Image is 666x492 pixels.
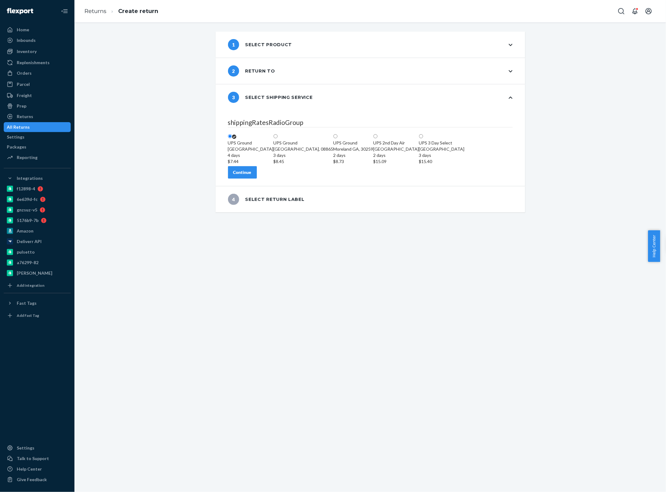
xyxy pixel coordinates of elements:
a: Talk to Support [4,454,71,463]
div: UPS 2nd Day Air [373,140,419,146]
div: Home [17,27,29,33]
div: Packages [7,144,26,150]
a: pulsetto [4,247,71,257]
div: Deliverr API [17,238,42,245]
div: All Returns [7,124,30,130]
a: a76299-82 [4,258,71,268]
div: [GEOGRAPHIC_DATA] [419,146,465,165]
input: UPS Ground[GEOGRAPHIC_DATA]4 days$7.44 [228,134,232,138]
a: Packages [4,142,71,152]
div: Settings [17,445,34,451]
div: Integrations [17,175,43,181]
div: Amazon [17,228,34,234]
div: Give Feedback [17,476,47,483]
div: Settings [7,134,25,140]
span: 4 [228,194,239,205]
div: $8.45 [274,158,333,165]
div: $15.09 [373,158,419,165]
button: Open Search Box [615,5,628,17]
div: 2 days [333,152,373,158]
a: Orders [4,68,71,78]
button: Open account menu [642,5,655,17]
div: [PERSON_NAME] [17,270,52,276]
a: Amazon [4,226,71,236]
div: $15.40 [419,158,465,165]
div: Parcel [17,81,30,87]
a: Returns [84,8,106,15]
div: $8.73 [333,158,373,165]
a: Freight [4,91,71,100]
div: 6e639d-fc [17,196,38,202]
div: UPS 3 Day Select [419,140,465,146]
img: Flexport logo [7,8,33,14]
div: [GEOGRAPHIC_DATA] [228,146,274,165]
div: gnzsuz-v5 [17,207,37,213]
ol: breadcrumbs [79,2,163,20]
div: 4 days [228,152,274,158]
button: Give Feedback [4,475,71,485]
input: UPS GroundMoreland GA, 302592 days$8.73 [333,134,337,138]
button: Open notifications [629,5,641,17]
div: 3 days [419,152,465,158]
button: Help Center [648,230,660,262]
a: f12898-4 [4,184,71,194]
a: Add Integration [4,281,71,290]
div: 3 days [274,152,333,158]
a: gnzsuz-v5 [4,205,71,215]
a: Inventory [4,47,71,56]
div: a76299-82 [17,259,38,266]
input: UPS Ground[GEOGRAPHIC_DATA], 088653 days$8.45 [274,134,278,138]
a: Create return [118,8,158,15]
div: f12898-4 [17,186,35,192]
a: 5176b9-7b [4,215,71,225]
div: UPS Ground [228,140,274,146]
a: Settings [4,132,71,142]
div: Select return label [228,194,305,205]
a: All Returns [4,122,71,132]
span: 3 [228,92,239,103]
span: 1 [228,39,239,50]
div: $7.44 [228,158,274,165]
a: Help Center [4,464,71,474]
div: pulsetto [17,249,35,255]
div: 5176b9-7b [17,217,38,224]
a: Returns [4,112,71,122]
button: Close Navigation [58,5,71,17]
div: 2 days [373,152,419,158]
button: Continue [228,166,257,179]
div: Inbounds [17,37,36,43]
div: Freight [17,92,32,99]
a: Reporting [4,153,71,162]
a: Inbounds [4,35,71,45]
button: Integrations [4,173,71,183]
div: Fast Tags [17,300,37,306]
div: Orders [17,70,32,76]
div: Add Integration [17,283,44,288]
div: UPS Ground [274,140,333,146]
div: Replenishments [17,60,50,66]
div: Moreland GA, 30259 [333,146,373,165]
legend: shippingRatesRadioGroup [228,118,513,127]
a: 6e639d-fc [4,194,71,204]
div: Reporting [17,154,38,161]
div: Inventory [17,48,37,55]
a: Deliverr API [4,237,71,246]
div: Add Fast Tag [17,313,39,318]
div: Prep [17,103,26,109]
div: [GEOGRAPHIC_DATA] [373,146,419,165]
div: Select shipping service [228,92,313,103]
div: Select product [228,39,292,50]
div: Returns [17,113,33,120]
input: UPS 3 Day Select[GEOGRAPHIC_DATA]3 days$15.40 [419,134,423,138]
div: [GEOGRAPHIC_DATA], 08865 [274,146,333,165]
a: Parcel [4,79,71,89]
a: [PERSON_NAME] [4,268,71,278]
a: Settings [4,443,71,453]
button: Fast Tags [4,298,71,308]
a: Replenishments [4,58,71,68]
input: UPS 2nd Day Air[GEOGRAPHIC_DATA]2 days$15.09 [373,134,378,138]
span: 2 [228,65,239,77]
div: Continue [233,169,252,175]
a: Prep [4,101,71,111]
